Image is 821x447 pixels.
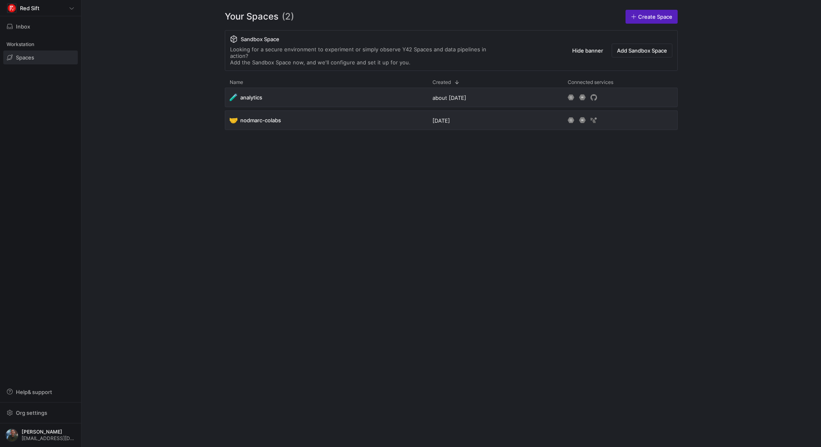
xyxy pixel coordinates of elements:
[240,117,281,123] span: nodmarc-colabs
[16,54,34,61] span: Spaces
[241,36,279,42] span: Sandbox Space
[282,10,294,24] span: (2)
[16,410,47,416] span: Org settings
[225,110,678,133] div: Press SPACE to select this row.
[568,79,613,85] span: Connected services
[432,117,450,124] span: [DATE]
[3,51,78,64] a: Spaces
[567,44,608,57] button: Hide banner
[3,385,78,399] button: Help& support
[16,23,30,30] span: Inbox
[8,4,16,12] img: https://storage.googleapis.com/y42-prod-data-exchange/images/C0c2ZRu8XU2mQEXUlKrTCN4i0dD3czfOt8UZ...
[230,46,503,66] div: Looking for a secure environment to experiment or simply observe Y42 Spaces and data pipelines in...
[432,79,451,85] span: Created
[225,88,678,110] div: Press SPACE to select this row.
[617,47,667,54] span: Add Sandbox Space
[3,406,78,420] button: Org settings
[572,47,603,54] span: Hide banner
[240,94,262,101] span: analytics
[230,94,237,101] span: 🧪
[638,13,672,20] span: Create Space
[5,429,18,442] img: https://storage.googleapis.com/y42-prod-data-exchange/images/6IdsliWYEjCj6ExZYNtk9pMT8U8l8YHLguyz...
[3,20,78,33] button: Inbox
[230,79,243,85] span: Name
[612,44,672,57] button: Add Sandbox Space
[432,95,466,101] span: about [DATE]
[225,10,279,24] span: Your Spaces
[3,410,78,417] a: Org settings
[20,5,40,11] span: Red Sift
[3,38,78,51] div: Workstation
[626,10,678,24] a: Create Space
[3,427,78,444] button: https://storage.googleapis.com/y42-prod-data-exchange/images/6IdsliWYEjCj6ExZYNtk9pMT8U8l8YHLguyz...
[16,389,52,395] span: Help & support
[22,429,76,435] span: [PERSON_NAME]
[22,436,76,441] span: [EMAIL_ADDRESS][DOMAIN_NAME]
[230,117,237,124] span: 🤝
